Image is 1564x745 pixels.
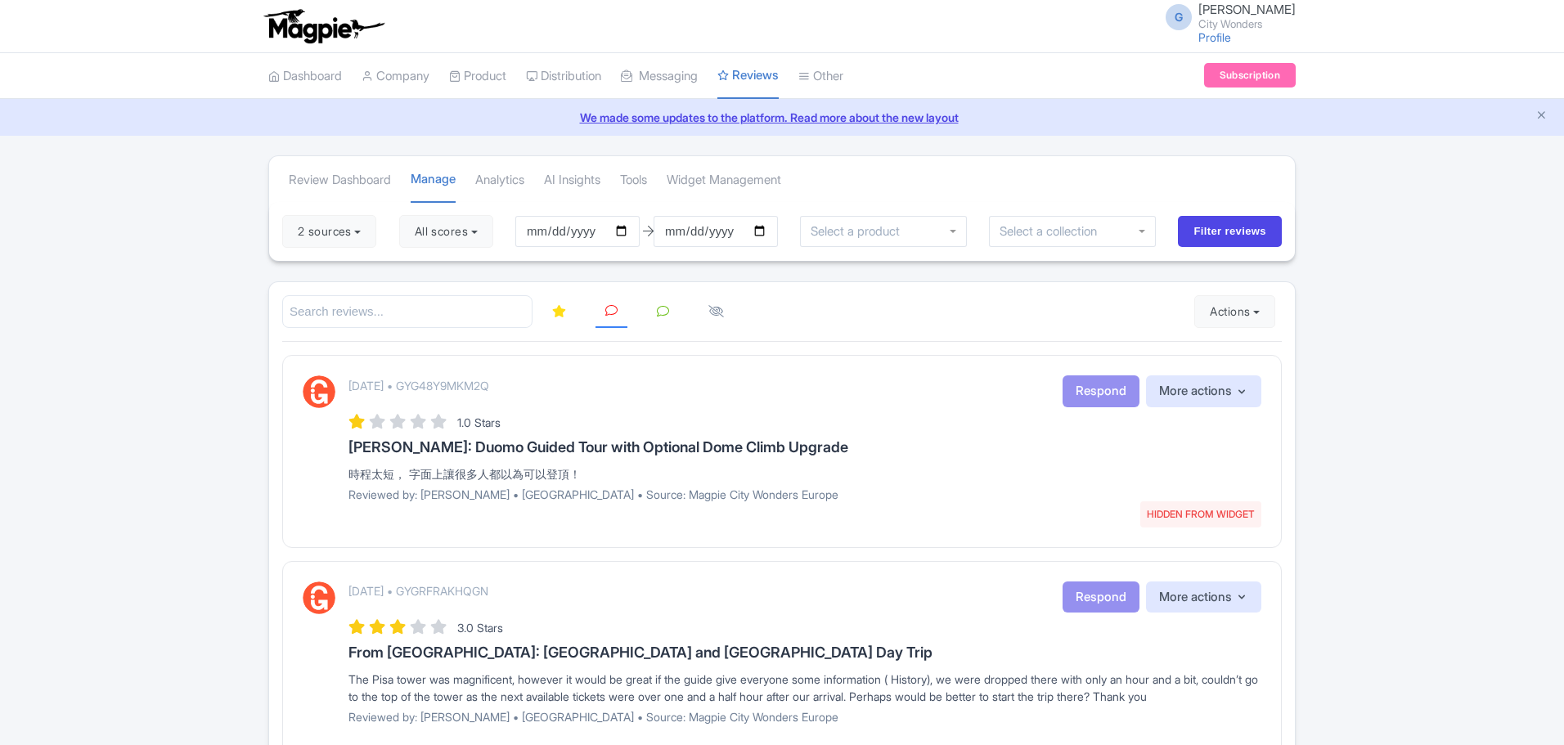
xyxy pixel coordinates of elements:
[399,215,493,248] button: All scores
[260,8,387,44] img: logo-ab69f6fb50320c5b225c76a69d11143b.png
[348,486,1261,503] p: Reviewed by: [PERSON_NAME] • [GEOGRAPHIC_DATA] • Source: Magpie City Wonders Europe
[1198,30,1231,44] a: Profile
[667,158,781,203] a: Widget Management
[457,621,503,635] span: 3.0 Stars
[10,109,1554,126] a: We made some updates to the platform. Read more about the new layout
[717,53,779,100] a: Reviews
[526,54,601,99] a: Distribution
[1535,107,1548,126] button: Close announcement
[348,644,1261,661] h3: From [GEOGRAPHIC_DATA]: [GEOGRAPHIC_DATA] and [GEOGRAPHIC_DATA] Day Trip
[1140,501,1261,527] span: HIDDEN FROM WIDGET
[811,224,909,239] input: Select a product
[348,582,488,599] p: [DATE] • GYGRFRAKHQGN
[1146,375,1261,407] button: More actions
[348,671,1261,705] div: The Pisa tower was magnificent, however it would be great if the guide give everyone some informa...
[348,708,1261,725] p: Reviewed by: [PERSON_NAME] • [GEOGRAPHIC_DATA] • Source: Magpie City Wonders Europe
[289,158,391,203] a: Review Dashboard
[303,581,335,614] img: GetYourGuide Logo
[1146,581,1261,613] button: More actions
[282,295,533,329] input: Search reviews...
[282,215,376,248] button: 2 sources
[544,158,600,203] a: AI Insights
[268,54,342,99] a: Dashboard
[348,377,489,394] p: [DATE] • GYG48Y9MKM2Q
[621,54,698,99] a: Messaging
[303,375,335,408] img: GetYourGuide Logo
[1063,581,1139,613] button: Respond
[1198,19,1296,29] small: City Wonders
[449,54,506,99] a: Product
[1178,216,1282,247] input: Filter reviews
[411,157,456,204] a: Manage
[362,54,429,99] a: Company
[457,415,501,429] span: 1.0 Stars
[1156,3,1296,29] a: G [PERSON_NAME] City Wonders
[1000,224,1108,239] input: Select a collection
[1204,63,1296,88] a: Subscription
[1194,295,1275,328] button: Actions
[348,439,1261,456] h3: [PERSON_NAME]: Duomo Guided Tour with Optional Dome Climb Upgrade
[798,54,843,99] a: Other
[348,465,1261,482] div: 時程太短， 字面上讓很多人都以為可以登頂！
[475,158,524,203] a: Analytics
[620,158,647,203] a: Tools
[1166,4,1192,30] span: G
[1198,2,1296,17] span: [PERSON_NAME]
[1063,375,1139,407] button: Respond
